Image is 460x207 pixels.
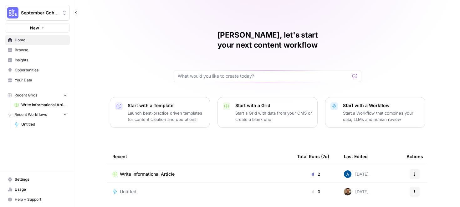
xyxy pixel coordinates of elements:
button: New [5,23,70,33]
button: Workspace: September Cohort [5,5,70,21]
a: Untitled [12,119,70,129]
span: Browse [15,47,67,53]
span: September Cohort [21,10,59,16]
p: Start with a Workflow [343,102,420,109]
span: Settings [15,177,67,182]
span: Untitled [120,189,136,195]
img: 36rz0nf6lyfqsoxlb67712aiq2cf [344,188,351,195]
p: Start a Workflow that combines your data, LLMs and human review [343,110,420,122]
button: Help + Support [5,194,70,204]
div: Recent [112,148,287,165]
div: [DATE] [344,188,369,195]
h1: [PERSON_NAME], let's start your next content workflow [174,30,361,50]
span: Recent Grids [14,92,37,98]
a: Your Data [5,75,70,85]
span: Opportunities [15,67,67,73]
span: Usage [15,187,67,192]
div: Last Edited [344,148,368,165]
span: Home [15,37,67,43]
span: Write Informational Article [21,102,67,108]
button: Recent Grids [5,91,70,100]
p: Start with a Template [128,102,205,109]
p: Start a Grid with data from your CMS or create a blank one [235,110,312,122]
a: Browse [5,45,70,55]
a: Opportunities [5,65,70,75]
p: Start with a Grid [235,102,312,109]
span: Untitled [21,122,67,127]
span: Your Data [15,77,67,83]
a: Insights [5,55,70,65]
button: Start with a TemplateLaunch best-practice driven templates for content creation and operations [110,97,210,128]
a: Home [5,35,70,45]
p: Launch best-practice driven templates for content creation and operations [128,110,205,122]
span: Write Informational Article [120,171,175,177]
button: Recent Workflows [5,110,70,119]
img: r14hsbufqv3t0k7vcxcnu0vbeixh [344,170,351,178]
span: Help + Support [15,197,67,202]
a: Untitled [112,189,287,195]
span: New [30,25,39,31]
span: Insights [15,57,67,63]
button: Start with a WorkflowStart a Workflow that combines your data, LLMs and human review [325,97,425,128]
span: Recent Workflows [14,112,47,117]
button: Start with a GridStart a Grid with data from your CMS or create a blank one [217,97,318,128]
div: 2 [297,171,334,177]
a: Settings [5,174,70,184]
input: What would you like to create today? [178,73,350,79]
div: 0 [297,189,334,195]
a: Write Informational Article [112,171,287,177]
div: Actions [406,148,423,165]
div: [DATE] [344,170,369,178]
div: Total Runs (7d) [297,148,329,165]
a: Write Informational Article [12,100,70,110]
a: Usage [5,184,70,194]
img: September Cohort Logo [7,7,18,18]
